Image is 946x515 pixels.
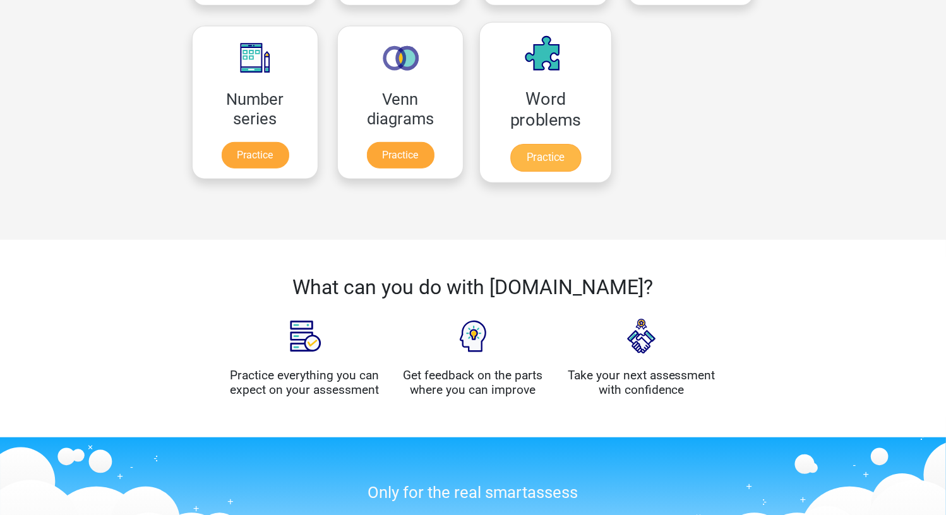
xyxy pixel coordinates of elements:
a: Practice [222,142,289,169]
img: Interview [610,305,673,368]
img: Feedback [441,305,505,368]
a: Practice [510,144,581,172]
h4: Practice everything you can expect on your assessment [230,368,380,397]
h4: Get feedback on the parts where you can improve [398,368,548,397]
a: Practice [367,142,434,169]
h4: Take your next assessment with confidence [566,368,716,397]
img: Assessment [273,305,336,368]
h3: Only for the real smartassess [230,483,716,502]
h2: What can you do with [DOMAIN_NAME]? [230,275,716,299]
